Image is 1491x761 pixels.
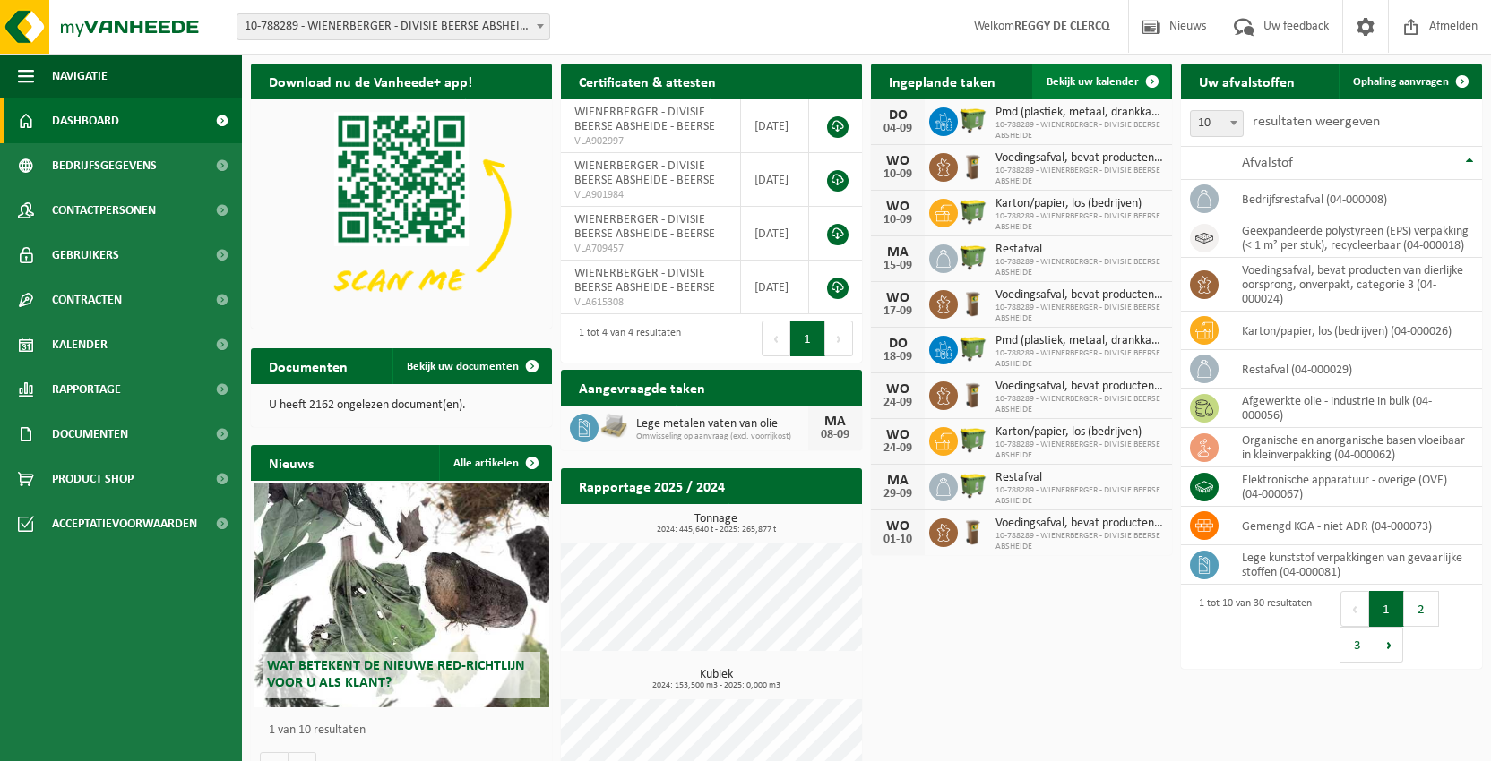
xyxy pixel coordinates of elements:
h2: Ingeplande taken [871,64,1013,98]
span: WIENERBERGER - DIVISIE BEERSE ABSHEIDE - BEERSE [574,159,715,187]
td: organische en anorganische basen vloeibaar in kleinverpakking (04-000062) [1228,428,1482,467]
p: U heeft 2162 ongelezen document(en). [269,399,534,412]
span: 10-788289 - WIENERBERGER - DIVISIE BEERSE ABSHEIDE - BEERSE [237,14,549,39]
span: Afvalstof [1242,156,1293,170]
h2: Rapportage 2025 / 2024 [561,468,743,503]
td: lege kunststof verpakkingen van gevaarlijke stoffen (04-000081) [1228,545,1482,585]
h2: Documenten [251,348,366,383]
span: Lege metalen vaten van olie [636,417,808,432]
span: VLA615308 [574,295,727,310]
div: 24-09 [880,442,916,455]
span: Acceptatievoorwaarden [52,501,197,546]
h3: Kubiek [570,669,862,690]
div: 08-09 [817,429,853,441]
div: DO [880,337,916,351]
span: 10-788289 - WIENERBERGER - DIVISIE BEERSE ABSHEIDE [995,485,1163,507]
span: Rapportage [52,367,121,412]
button: 2 [1404,591,1439,627]
span: Contracten [52,278,122,322]
span: 10 [1191,111,1243,136]
span: Pmd (plastiek, metaal, drankkartons) (bedrijven) [995,334,1163,348]
p: 1 van 10 resultaten [269,724,543,737]
div: WO [880,382,916,397]
td: bedrijfsrestafval (04-000008) [1228,180,1482,218]
strong: REGGY DE CLERCQ [1014,20,1110,33]
span: Gebruikers [52,233,119,278]
span: Restafval [995,243,1163,257]
td: gemengd KGA - niet ADR (04-000073) [1228,507,1482,545]
span: 10-788289 - WIENERBERGER - DIVISIE BEERSE ABSHEIDE [995,440,1163,461]
div: WO [880,154,916,168]
div: MA [880,245,916,260]
td: geëxpandeerde polystyreen (EPS) verpakking (< 1 m² per stuk), recycleerbaar (04-000018) [1228,218,1482,258]
h2: Uw afvalstoffen [1181,64,1313,98]
span: Voedingsafval, bevat producten van dierlijke oorsprong, onverpakt, categorie 3 [995,151,1163,166]
span: Dashboard [52,98,119,143]
span: Wat betekent de nieuwe RED-richtlijn voor u als klant? [267,659,525,690]
img: WB-0140-HPE-BN-01 [958,150,988,181]
span: VLA709457 [574,242,727,256]
div: 29-09 [880,488,916,500]
td: restafval (04-000029) [1228,350,1482,389]
span: Karton/papier, los (bedrijven) [995,197,1163,211]
span: Navigatie [52,54,108,98]
td: voedingsafval, bevat producten van dierlijke oorsprong, onverpakt, categorie 3 (04-000024) [1228,258,1482,312]
img: WB-0140-HPE-BN-01 [958,516,988,546]
button: 1 [790,321,825,356]
span: Restafval [995,471,1163,485]
span: 10-788289 - WIENERBERGER - DIVISIE BEERSE ABSHEIDE [995,348,1163,370]
span: 2024: 445,640 t - 2025: 265,877 t [570,526,862,534]
td: [DATE] [741,99,809,153]
td: [DATE] [741,153,809,207]
a: Bekijk rapportage [728,503,860,539]
span: 10-788289 - WIENERBERGER - DIVISIE BEERSE ABSHEIDE [995,120,1163,141]
img: WB-1100-HPE-GN-50 [958,105,988,135]
img: WB-0140-HPE-BN-01 [958,379,988,409]
img: WB-1100-HPE-GN-50 [958,470,988,500]
div: 1 tot 4 van 4 resultaten [570,319,681,358]
span: VLA902997 [574,134,727,149]
span: Voedingsafval, bevat producten van dierlijke oorsprong, onverpakt, categorie 3 [995,517,1163,531]
span: 10-788289 - WIENERBERGER - DIVISIE BEERSE ABSHEIDE [995,166,1163,187]
span: Documenten [52,412,128,457]
img: WB-1100-HPE-GN-50 [958,196,988,227]
span: 10-788289 - WIENERBERGER - DIVISIE BEERSE ABSHEIDE [995,211,1163,233]
button: Next [1375,627,1403,663]
div: MA [817,415,853,429]
span: WIENERBERGER - DIVISIE BEERSE ABSHEIDE - BEERSE [574,213,715,241]
td: afgewerkte olie - industrie in bulk (04-000056) [1228,389,1482,428]
h2: Nieuws [251,445,332,480]
span: Bekijk uw documenten [407,361,519,372]
div: WO [880,200,916,214]
span: WIENERBERGER - DIVISIE BEERSE ABSHEIDE - BEERSE [574,267,715,295]
div: WO [880,519,916,534]
img: WB-1100-HPE-GN-50 [958,242,988,272]
div: 1 tot 10 van 30 resultaten [1190,589,1312,664]
span: Kalender [52,322,108,367]
div: DO [880,108,916,123]
h2: Aangevraagde taken [561,370,723,405]
img: WB-1100-HPE-GN-50 [958,333,988,363]
span: 10-788289 - WIENERBERGER - DIVISIE BEERSE ABSHEIDE [995,303,1163,324]
div: MA [880,474,916,488]
span: Bekijk uw kalender [1047,76,1139,88]
a: Bekijk uw kalender [1032,64,1170,99]
img: Download de VHEPlus App [251,99,552,325]
span: 10 [1190,110,1244,137]
span: VLA901984 [574,188,727,202]
span: 10-788289 - WIENERBERGER - DIVISIE BEERSE ABSHEIDE - BEERSE [237,13,550,40]
a: Wat betekent de nieuwe RED-richtlijn voor u als klant? [254,483,548,707]
span: Karton/papier, los (bedrijven) [995,425,1163,440]
button: Previous [1340,591,1369,627]
span: Bedrijfsgegevens [52,143,157,188]
button: Previous [762,321,790,356]
span: 10-788289 - WIENERBERGER - DIVISIE BEERSE ABSHEIDE [995,394,1163,415]
span: Product Shop [52,457,134,501]
div: WO [880,291,916,305]
button: Next [825,321,853,356]
div: 18-09 [880,351,916,363]
div: 10-09 [880,214,916,227]
div: WO [880,428,916,442]
a: Ophaling aanvragen [1339,64,1480,99]
span: Contactpersonen [52,188,156,233]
